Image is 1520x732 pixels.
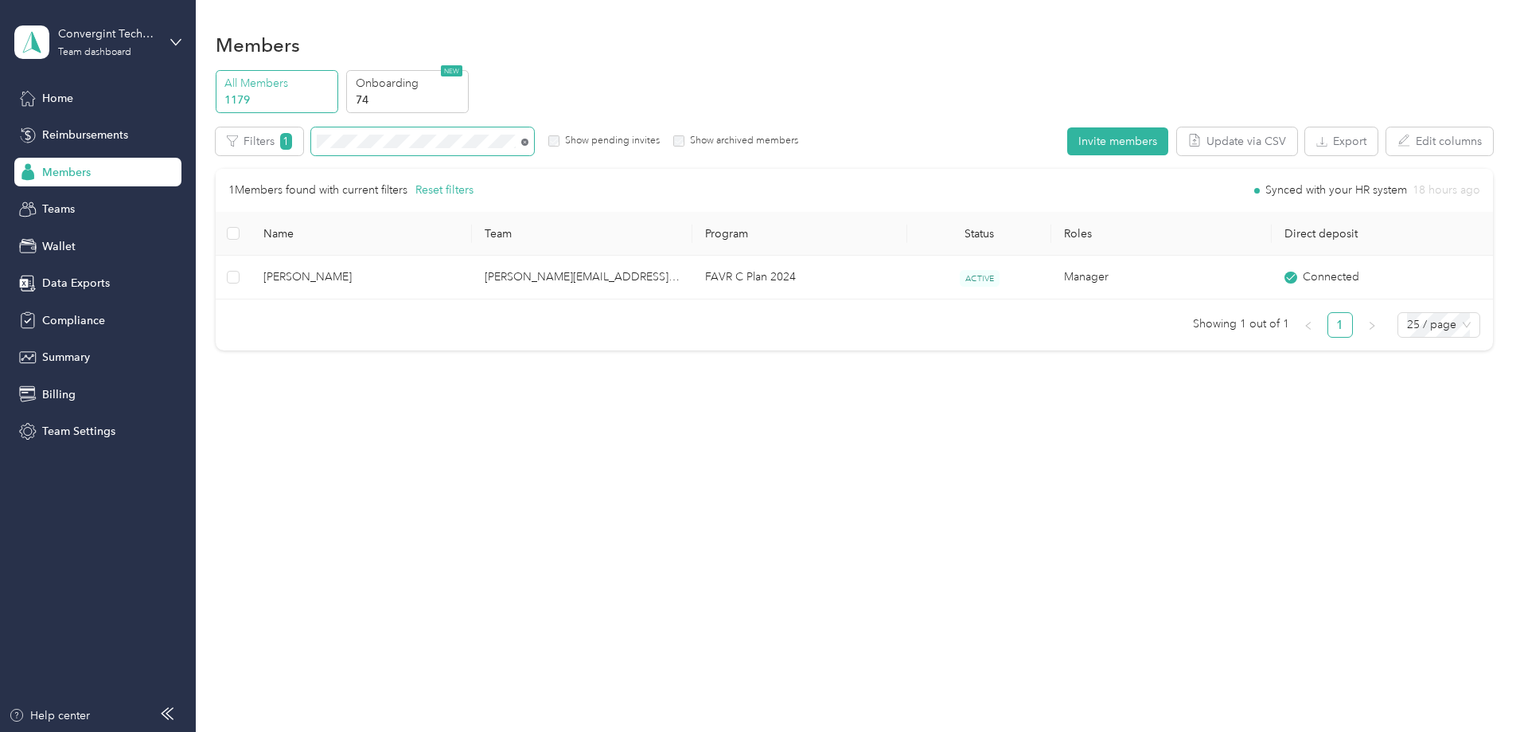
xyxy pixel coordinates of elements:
span: Home [42,90,73,107]
span: 1 [280,133,292,150]
td: steve.ginther@convergint.com [472,256,692,299]
span: Data Exports [42,275,110,292]
p: 1179 [224,92,333,108]
span: Members [42,164,91,181]
span: Reimbursements [42,127,128,143]
button: Edit columns [1386,127,1493,155]
span: 18 hours ago [1413,185,1480,196]
h1: Members [216,37,300,53]
span: Billing [42,386,76,403]
span: Teams [42,201,75,217]
th: Program [692,212,907,256]
button: right [1359,312,1385,338]
span: NEW [441,65,462,76]
div: Convergint Technologies [58,25,158,42]
span: Team Settings [42,423,115,440]
button: Filters1 [216,127,303,155]
th: Name [251,212,471,256]
iframe: Everlance-gr Chat Button Frame [1431,643,1520,732]
button: Export [1305,127,1378,155]
span: right [1367,321,1377,331]
p: 1 Members found with current filters [228,182,407,199]
p: Onboarding [356,75,464,92]
th: Direct deposit [1272,212,1493,256]
th: Status [907,212,1050,256]
li: 1 [1327,312,1353,338]
button: Update via CSV [1177,127,1297,155]
th: Roles [1051,212,1272,256]
button: Help center [9,707,90,724]
p: 74 [356,92,464,108]
th: Team [472,212,692,256]
button: left [1296,312,1321,338]
li: Previous Page [1296,312,1321,338]
a: 1 [1328,313,1352,337]
span: 25 / page [1407,313,1471,337]
div: Page Size [1397,312,1480,338]
span: Summary [42,349,90,366]
button: Invite members [1067,127,1168,155]
p: All Members [224,75,333,92]
span: Showing 1 out of 1 [1193,312,1289,336]
td: FAVR C Plan 2024 [692,256,907,299]
span: [PERSON_NAME] [263,268,458,286]
li: Next Page [1359,312,1385,338]
label: Show pending invites [559,134,660,148]
span: Wallet [42,238,76,255]
label: Show archived members [684,134,798,148]
span: Connected [1303,268,1359,286]
button: Reset filters [415,182,474,199]
span: Synced with your HR system [1265,185,1407,196]
span: Compliance [42,312,105,329]
td: Stephen Ginther [251,256,471,299]
div: Team dashboard [58,48,131,57]
td: Manager [1051,256,1272,299]
span: left [1304,321,1313,331]
span: ACTIVE [960,270,1000,287]
span: Name [263,227,458,241]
